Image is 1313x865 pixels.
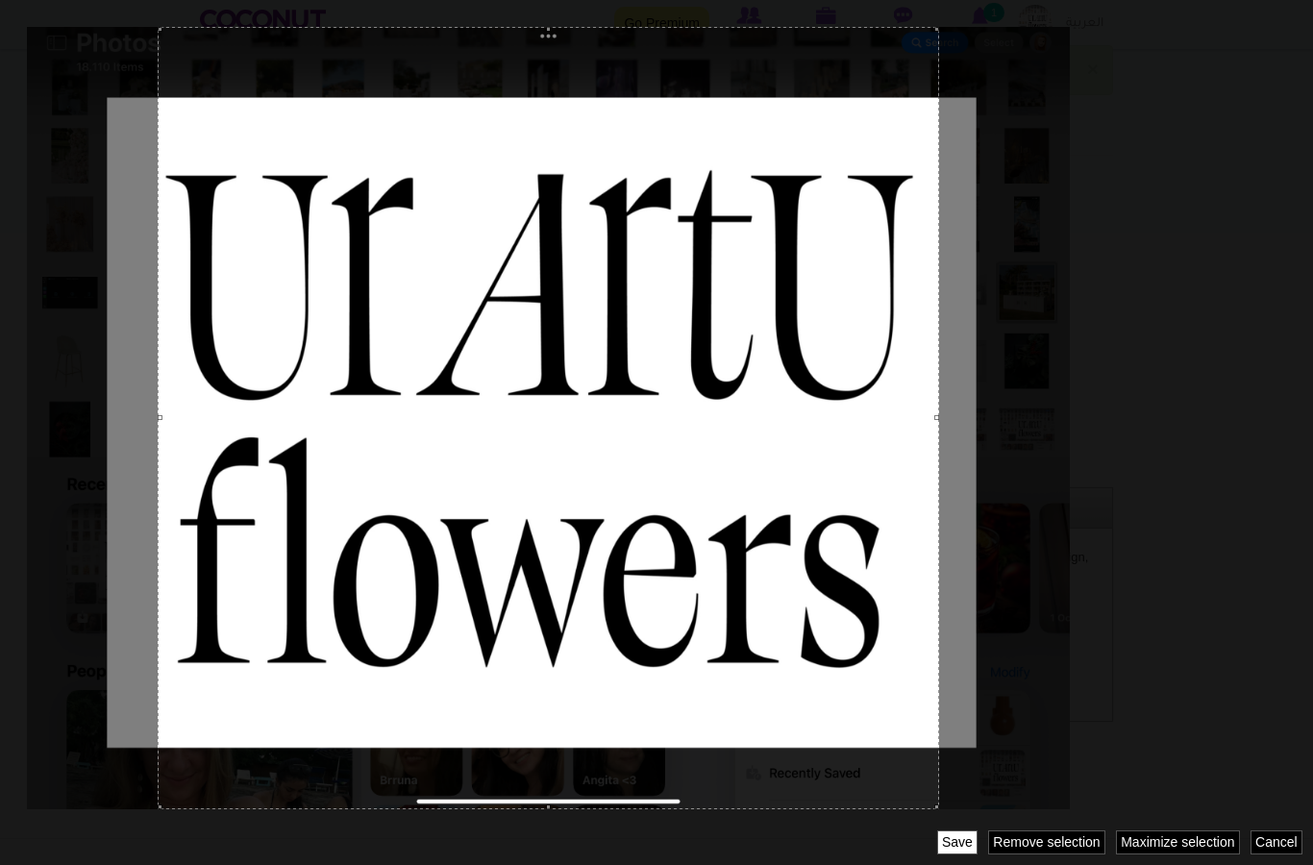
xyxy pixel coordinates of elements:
[937,830,978,854] a: Save
[19,19,892,60] p: UrArtU is an event flower and art studio founded by a passionate artist with a vision to make bea...
[19,189,892,210] p: If you’re inspired by design, events, and the power of creativity to move people, UrArtU is the p...
[988,830,1105,854] a: Remove selection
[19,104,892,144] p: We’re always looking for creative, dedicated, and detail-oriented people who share our love for c...
[1251,830,1302,854] a: Cancel
[1116,830,1240,854] a: Maximize selection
